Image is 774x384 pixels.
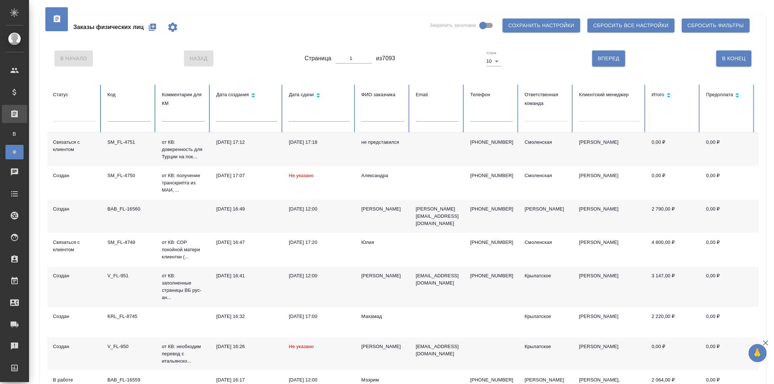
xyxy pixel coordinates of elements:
[361,239,404,246] div: Юлия
[573,200,646,233] td: [PERSON_NAME]
[216,343,277,350] div: [DATE] 16:26
[216,205,277,213] div: [DATE] 16:49
[593,21,669,30] span: Сбросить все настройки
[107,90,150,99] div: Код
[361,272,404,279] div: [PERSON_NAME]
[162,239,205,261] p: от КВ: СОР покойной матери клиентки (...
[700,200,755,233] td: 0,00 ₽
[646,166,700,200] td: 0,00 ₽
[53,376,96,384] div: В работе
[470,205,513,213] p: [PHONE_NUMBER]
[646,200,700,233] td: 2 790,00 ₽
[416,343,459,358] p: [EMAIL_ADDRESS][DOMAIN_NAME]
[487,56,501,66] div: 10
[700,266,755,307] td: 0,00 ₽
[107,139,150,146] div: SM_FL-4751
[53,313,96,320] div: Создан
[289,344,314,349] span: Не указано
[470,139,513,146] p: [PHONE_NUMBER]
[53,139,96,153] div: Связаться с клиентом
[53,90,96,99] div: Статус
[289,90,350,101] div: Сортировка
[525,313,568,320] div: Крылатское
[144,19,161,36] button: Создать
[361,343,404,350] div: [PERSON_NAME]
[289,173,314,178] span: Не указано
[416,90,459,99] div: Email
[361,172,404,179] div: Aлександра
[646,233,700,266] td: 4 800,00 ₽
[487,51,496,55] label: Строк
[162,139,205,160] p: от КВ: доверенность для Турции на пок...
[53,343,96,350] div: Создан
[503,19,580,32] button: Сохранить настройки
[107,205,150,213] div: BAB_FL-16560
[587,19,675,32] button: Сбросить все настройки
[573,307,646,337] td: [PERSON_NAME]
[525,376,568,384] div: [PERSON_NAME]
[107,343,150,350] div: V_FL-950
[216,172,277,179] div: [DATE] 17:07
[749,344,767,362] button: 🙏
[5,145,24,159] a: Ф
[525,272,568,279] div: Крылатское
[573,166,646,200] td: [PERSON_NAME]
[289,205,350,213] div: [DATE] 12:00
[573,337,646,371] td: [PERSON_NAME]
[688,21,744,30] span: Сбросить фильтры
[216,313,277,320] div: [DATE] 16:32
[646,133,700,166] td: 0,00 ₽
[361,313,404,320] div: Махамад
[700,307,755,337] td: 0,00 ₽
[592,50,625,66] button: Вперед
[646,337,700,371] td: 0,00 ₽
[376,54,395,63] span: из 7093
[682,19,750,32] button: Сбросить фильтры
[53,239,96,253] div: Связаться с клиентом
[573,133,646,166] td: [PERSON_NAME]
[53,172,96,179] div: Создан
[525,343,568,350] div: Крылатское
[216,139,277,146] div: [DATE] 17:12
[289,376,350,384] div: [DATE] 12:00
[289,272,350,279] div: [DATE] 12:00
[361,139,404,146] div: не представился
[579,90,640,99] div: Клиентский менеджер
[53,272,96,279] div: Создан
[107,172,150,179] div: SM_FL-4750
[470,239,513,246] p: [PHONE_NUMBER]
[9,148,20,156] span: Ф
[430,22,476,29] span: Закрепить заголовки
[162,172,205,194] p: от КВ: получение транскрипта из МАИ, ...
[289,239,350,246] div: [DATE] 17:20
[470,272,513,279] p: [PHONE_NUMBER]
[573,233,646,266] td: [PERSON_NAME]
[646,307,700,337] td: 2 220,00 ₽
[598,54,619,63] span: Вперед
[216,272,277,279] div: [DATE] 16:41
[361,376,404,384] div: Мээрим
[470,172,513,179] p: [PHONE_NUMBER]
[706,90,749,101] div: Сортировка
[162,343,205,365] p: от КВ: необходим перевод с итальянско...
[9,130,20,138] span: В
[289,139,350,146] div: [DATE] 17:18
[73,23,144,32] span: Заказы физических лиц
[361,205,404,213] div: [PERSON_NAME]
[722,54,746,63] span: В Конец
[525,239,568,246] div: Смоленская
[508,21,574,30] span: Сохранить настройки
[216,376,277,384] div: [DATE] 16:17
[416,272,459,287] p: [EMAIL_ADDRESS][DOMAIN_NAME]
[416,205,459,227] p: [PERSON_NAME][EMAIL_ADDRESS][DOMAIN_NAME]
[216,239,277,246] div: [DATE] 16:47
[700,133,755,166] td: 0,00 ₽
[700,166,755,200] td: 0,00 ₽
[470,90,513,99] div: Телефон
[361,90,404,99] div: ФИО заказчика
[525,139,568,146] div: Смоленская
[107,272,150,279] div: V_FL-951
[107,376,150,384] div: BAB_FL-16559
[162,272,205,301] p: от КВ: заполненные страницы ВБ рус-ан...
[107,313,150,320] div: KRL_FL-8745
